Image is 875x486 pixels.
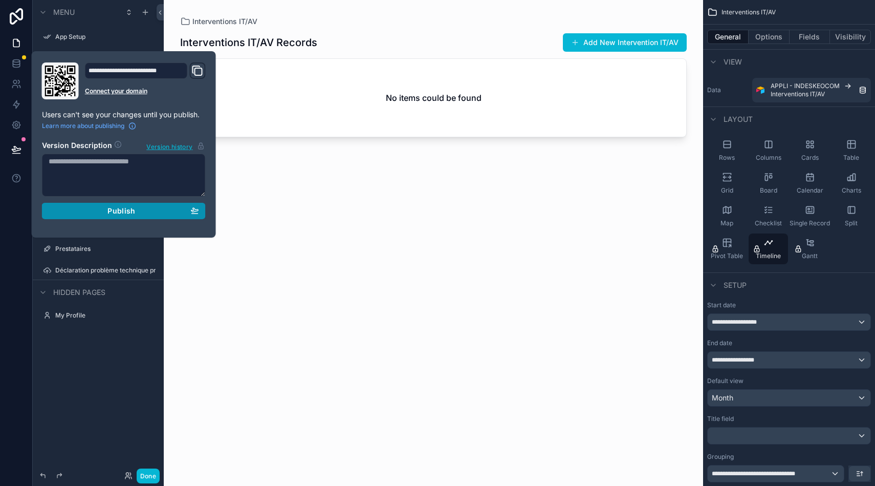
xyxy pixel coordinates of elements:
img: Airtable Logo [756,86,764,94]
button: Options [749,30,790,44]
span: Grid [721,186,733,195]
label: Grouping [707,453,734,461]
button: Fields [790,30,830,44]
button: Table [832,135,871,166]
h2: Version Description [42,140,112,152]
button: Charts [832,168,871,199]
button: Columns [749,135,788,166]
button: General [707,30,749,44]
span: Interventions IT/AV [721,8,776,16]
button: Cards [790,135,829,166]
span: Setup [724,280,747,290]
span: Hidden pages [53,287,105,298]
button: Version history [146,140,205,152]
label: Title field [707,415,734,423]
label: App Setup [55,33,156,41]
button: Split [832,201,871,231]
span: Rows [719,154,735,162]
button: Timeline [749,234,788,264]
button: Grid [707,168,747,199]
span: Board [760,186,777,195]
button: Visibility [830,30,871,44]
span: Layout [724,114,753,124]
span: Checklist [755,219,782,227]
p: Users can't see your changes until you publish. [42,110,206,120]
span: Calendar [797,186,823,195]
button: Pivot Table [707,234,747,264]
span: Publish [107,206,135,216]
span: Month [712,393,733,403]
span: Gantt [802,252,818,260]
button: Done [137,469,160,483]
span: Menu [53,7,75,17]
label: End date [707,339,732,347]
a: APPLI - INDESKEOCOMInterventions IT/AV [752,78,871,102]
span: Charts [842,186,861,195]
div: Domain and Custom Link [85,62,206,99]
button: Board [749,168,788,199]
span: Version history [146,141,192,151]
button: Calendar [790,168,829,199]
label: Default view [707,377,743,385]
label: My Profile [55,311,156,320]
span: APPLI - INDESKEOCOM [771,82,840,90]
span: Pivot Table [711,252,743,260]
span: Table [843,154,859,162]
button: Rows [707,135,747,166]
label: Start date [707,301,736,309]
span: Learn more about publishing [42,122,124,130]
span: View [724,57,742,67]
label: Prestataires [55,245,156,253]
button: Single Record [790,201,829,231]
button: Checklist [749,201,788,231]
span: Map [720,219,733,227]
span: Columns [756,154,781,162]
a: Connect your domain [85,87,206,95]
label: Data [707,86,748,94]
span: Interventions IT/AV [771,90,825,98]
button: Month [707,389,871,407]
a: Learn more about publishing [42,122,137,130]
span: Split [845,219,858,227]
span: Timeline [756,252,781,260]
button: Publish [42,203,206,219]
button: Map [707,201,747,231]
span: Single Record [790,219,830,227]
label: Déclaration problème technique presta [55,266,156,274]
button: Gantt [790,234,829,264]
span: Cards [801,154,819,162]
